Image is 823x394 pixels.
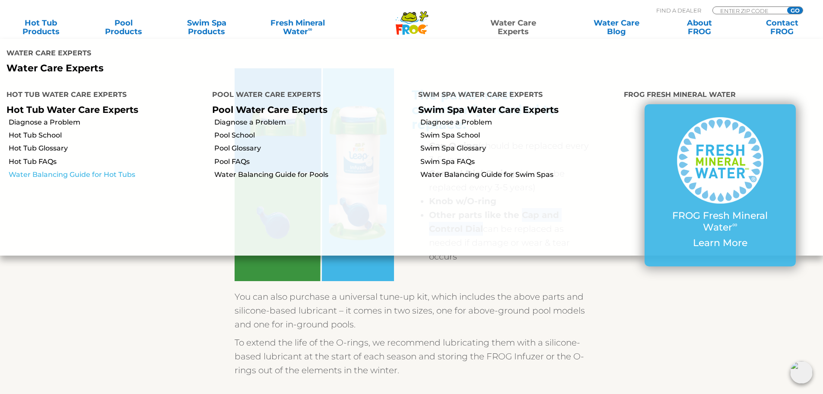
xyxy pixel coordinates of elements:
a: Pool FAQs [214,157,411,167]
a: Diagnose a Problem [214,118,411,127]
a: Hot Tub Glossary [9,144,206,153]
h4: Water Care Experts [6,45,405,63]
sup: ∞ [732,220,737,229]
a: Diagnose a Problem [420,118,617,127]
a: PoolProducts [92,19,156,36]
h4: Hot Tub Water Care Experts [6,87,199,104]
p: To extend the life of the O-rings, we recommend lubricating them with a silicone-based lubricant ... [235,336,589,377]
a: Swim Spa FAQs [420,157,617,167]
input: Zip Code Form [719,7,778,14]
a: Pool School [214,131,411,140]
a: AboutFROG [667,19,731,36]
input: GO [787,7,803,14]
sup: ∞ [308,26,312,32]
p: Learn More [662,237,779,249]
a: Swim SpaProducts [175,19,239,36]
a: Swim Spa School [420,131,617,140]
h4: Pool Water Care Experts [212,87,405,104]
a: Water Balancing Guide for Pools [214,170,411,179]
a: Water CareBlog [584,19,648,36]
a: Hot TubProducts [9,19,73,36]
p: Water Care Experts [6,63,405,74]
a: Swim Spa Water Care Experts [418,104,559,115]
a: Hot Tub School [9,131,206,140]
h4: Swim Spa Water Care Experts [418,87,611,104]
a: Water Balancing Guide for Hot Tubs [9,170,206,179]
p: You can also purchase a universal tune-up kit, which includes the above parts and silicone-based ... [235,290,589,331]
a: Diagnose a Problem [9,118,206,127]
h4: FROG Fresh Mineral Water [624,87,817,104]
a: Water CareExperts [461,19,566,36]
a: Pool Glossary [214,144,411,153]
a: Fresh MineralWater∞ [257,19,338,36]
a: FROG Fresh Mineral Water∞ Learn More [662,117,779,253]
img: openIcon [790,361,813,384]
a: ContactFROG [750,19,814,36]
a: Hot Tub FAQs [9,157,206,167]
p: FROG Fresh Mineral Water [662,210,779,233]
a: Pool Water Care Experts [212,104,327,115]
a: Water Balancing Guide for Swim Spas [420,170,617,179]
p: Find A Dealer [656,6,701,14]
a: Swim Spa Glossary [420,144,617,153]
a: Hot Tub Water Care Experts [6,104,138,115]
